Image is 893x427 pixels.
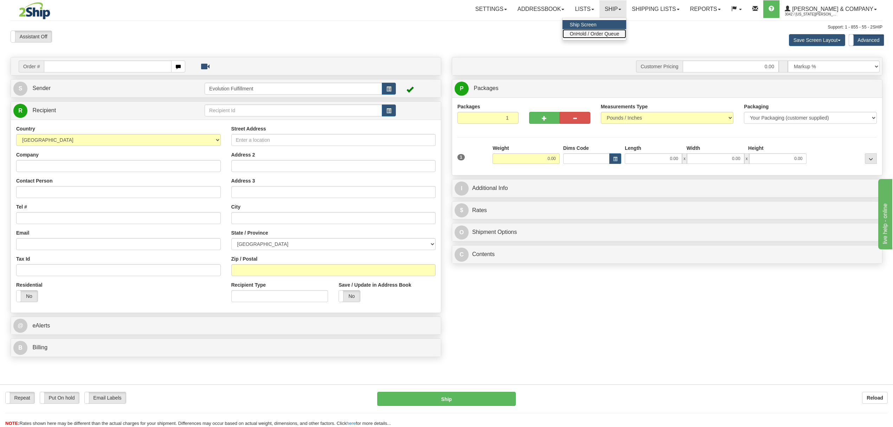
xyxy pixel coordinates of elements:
[455,247,880,262] a: CContents
[599,0,627,18] a: Ship
[347,421,356,426] a: here
[231,203,240,210] label: City
[570,31,619,37] span: OnHold / Order Queue
[601,103,648,110] label: Measurements Type
[457,154,465,160] span: 1
[455,203,469,217] span: $
[11,2,59,20] img: logo3042.jpg
[744,153,749,164] span: x
[40,392,79,403] label: Put On hold
[32,107,56,113] span: Recipient
[779,0,882,18] a: [PERSON_NAME] & Company 3042 / [US_STATE][PERSON_NAME]
[493,145,509,152] label: Weight
[455,81,880,96] a: P Packages
[867,395,883,401] b: Reload
[849,34,884,46] label: Advanced
[13,319,438,333] a: @ eAlerts
[231,177,255,184] label: Address 3
[32,323,50,329] span: eAlerts
[13,104,27,118] span: R
[16,203,27,210] label: Tel #
[627,0,685,18] a: Shipping lists
[563,29,626,38] a: OnHold / Order Queue
[231,134,436,146] input: Enter a location
[748,145,764,152] label: Height
[339,291,360,302] label: No
[455,181,880,196] a: IAdditional Info
[13,82,27,96] span: S
[5,421,19,426] span: NOTE:
[17,291,38,302] label: No
[687,145,700,152] label: Width
[455,82,469,96] span: P
[455,248,469,262] span: C
[455,203,880,218] a: $Rates
[16,229,29,236] label: Email
[231,125,266,132] label: Street Address
[16,177,52,184] label: Contact Person
[231,281,266,288] label: Recipient Type
[563,145,589,152] label: Dims Code
[865,153,877,164] div: ...
[339,281,411,288] label: Save / Update in Address Book
[570,0,599,18] a: Lists
[205,83,382,95] input: Sender Id
[16,255,30,262] label: Tax Id
[377,392,515,406] button: Ship
[625,145,641,152] label: Length
[455,181,469,196] span: I
[789,34,845,46] button: Save Screen Layout
[862,392,888,404] button: Reload
[32,344,47,350] span: Billing
[744,103,769,110] label: Packaging
[877,178,892,249] iframe: chat widget
[685,0,726,18] a: Reports
[231,151,255,158] label: Address 2
[13,81,205,96] a: S Sender
[790,6,873,12] span: [PERSON_NAME] & Company
[32,85,51,91] span: Sender
[13,103,184,118] a: R Recipient
[11,24,882,30] div: Support: 1 - 855 - 55 - 2SHIP
[455,225,880,240] a: OShipment Options
[474,85,498,91] span: Packages
[13,340,438,355] a: B Billing
[85,392,126,403] label: Email Labels
[512,0,570,18] a: Addressbook
[5,4,65,13] div: live help - online
[16,125,35,132] label: Country
[11,31,52,42] label: Assistant Off
[636,60,682,72] span: Customer Pricing
[570,22,596,27] span: Ship Screen
[455,225,469,240] span: O
[231,229,268,236] label: State / Province
[205,104,382,116] input: Recipient Id
[457,103,480,110] label: Packages
[19,60,44,72] span: Order #
[6,392,34,403] label: Repeat
[785,11,837,18] span: 3042 / [US_STATE][PERSON_NAME]
[16,281,43,288] label: Residential
[470,0,512,18] a: Settings
[13,341,27,355] span: B
[682,153,687,164] span: x
[231,255,258,262] label: Zip / Postal
[16,151,39,158] label: Company
[563,20,626,29] a: Ship Screen
[13,319,27,333] span: @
